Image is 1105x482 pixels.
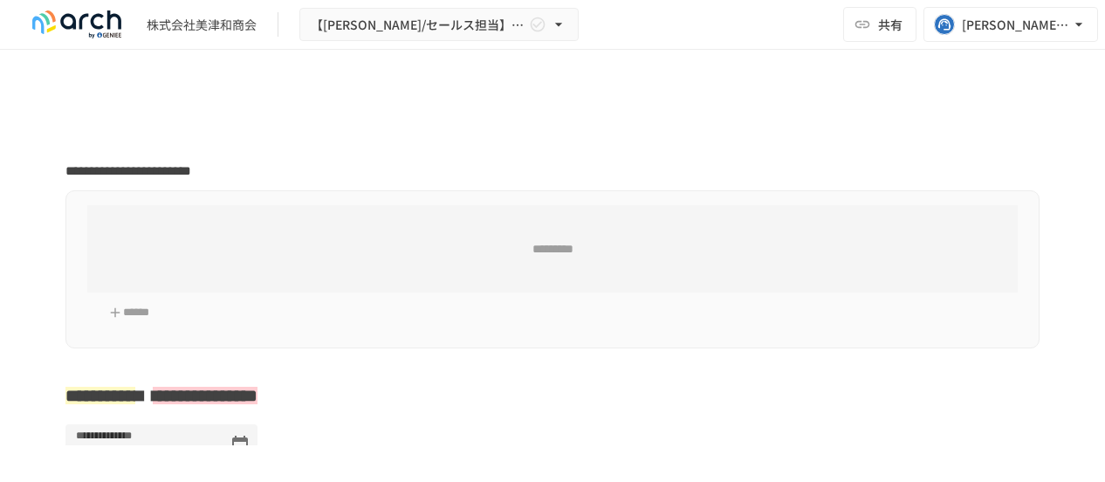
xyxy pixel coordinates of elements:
button: 【[PERSON_NAME]/セールス担当】株式会社[PERSON_NAME]和商会様_初期設定サポート [299,8,579,42]
span: 共有 [878,15,903,34]
button: 共有 [843,7,916,42]
button: [PERSON_NAME][EMAIL_ADDRESS][DOMAIN_NAME] [923,7,1098,42]
div: 株式会社美津和商会 [147,16,257,34]
button: Choose date, selected date is 2025年8月19日 [223,428,257,463]
span: 【[PERSON_NAME]/セールス担当】株式会社[PERSON_NAME]和商会様_初期設定サポート [311,14,525,36]
img: logo-default@2x-9cf2c760.svg [21,10,133,38]
div: [PERSON_NAME][EMAIL_ADDRESS][DOMAIN_NAME] [962,14,1070,36]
